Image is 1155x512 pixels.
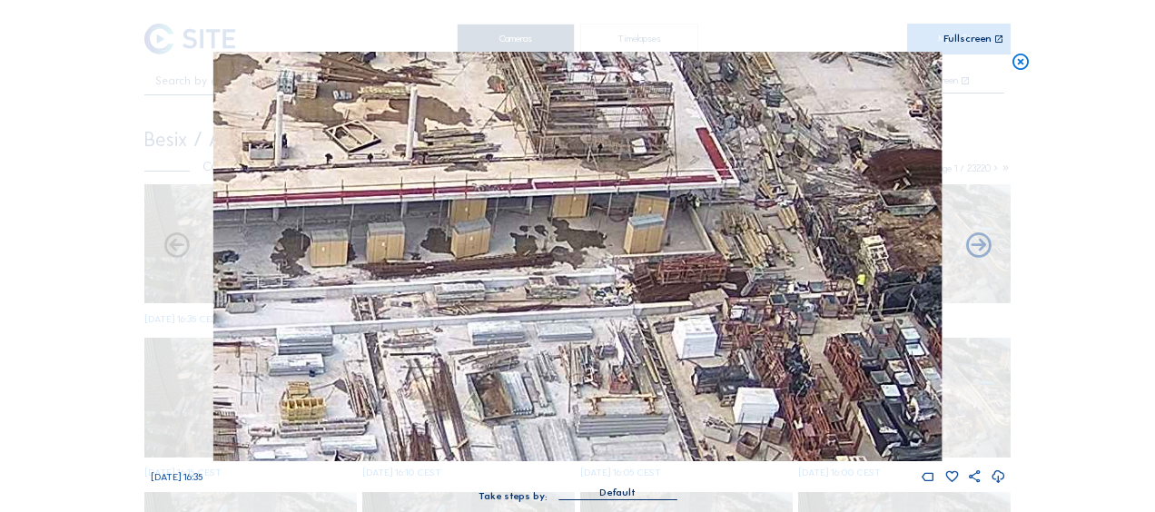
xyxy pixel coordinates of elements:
[162,231,192,261] i: Forward
[599,485,636,501] div: Default
[479,491,548,501] div: Take steps by:
[558,485,676,499] div: Default
[151,471,202,483] span: [DATE] 16:35
[963,231,993,261] i: Back
[943,34,992,44] div: Fullscreen
[213,52,942,461] img: Image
